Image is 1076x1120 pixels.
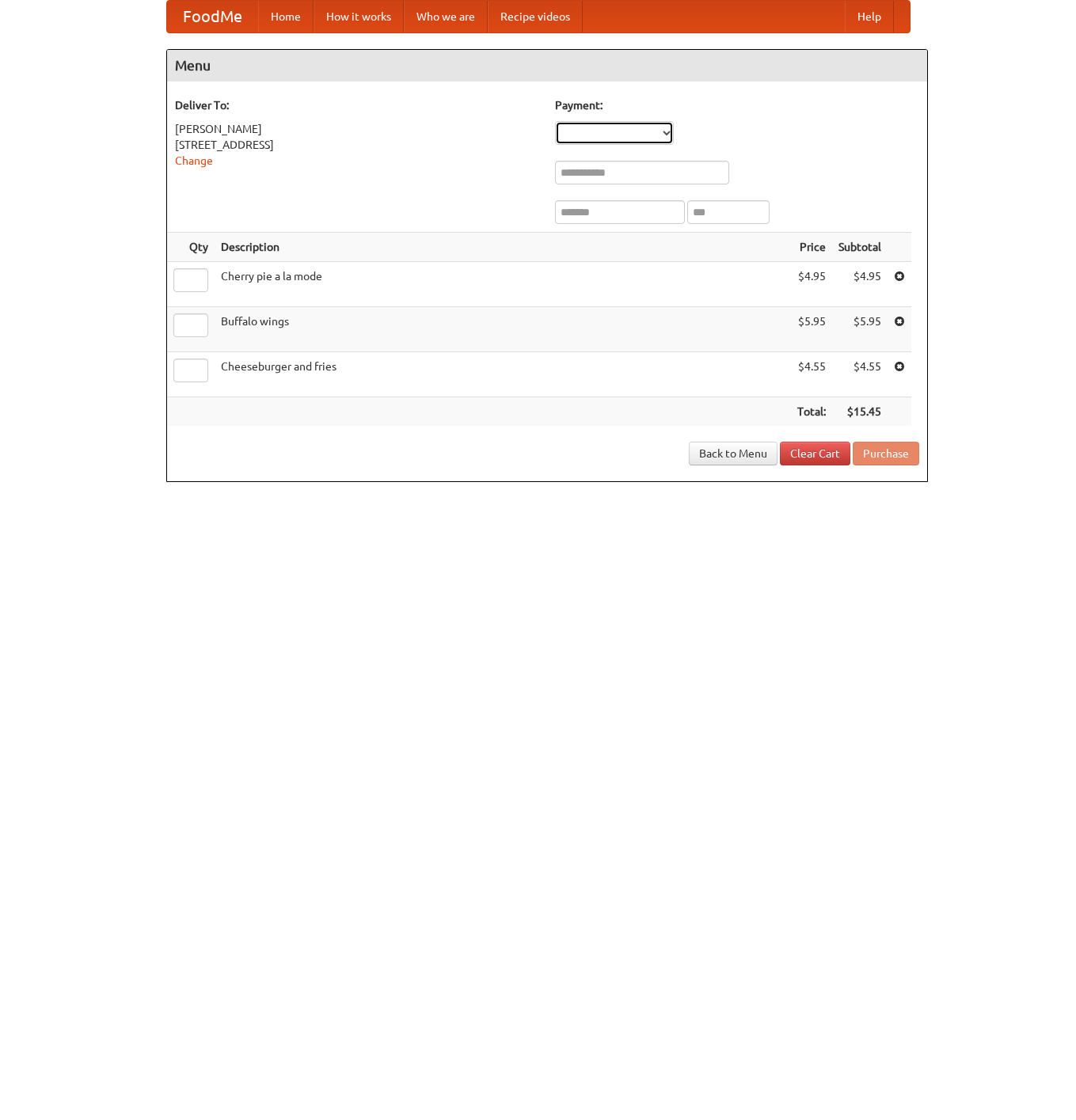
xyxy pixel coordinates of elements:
[258,1,314,32] a: Home
[215,262,791,307] td: Cherry pie a la mode
[404,1,488,32] a: Who we are
[845,1,894,32] a: Help
[832,233,888,262] th: Subtotal
[175,154,213,167] a: Change
[791,307,832,352] td: $5.95
[175,97,539,113] h5: Deliver To:
[791,262,832,307] td: $4.95
[175,121,539,137] div: [PERSON_NAME]
[780,442,850,465] a: Clear Cart
[791,397,832,427] th: Total:
[791,352,832,397] td: $4.55
[167,1,258,32] a: FoodMe
[832,262,888,307] td: $4.95
[215,352,791,397] td: Cheeseburger and fries
[215,307,791,352] td: Buffalo wings
[488,1,583,32] a: Recipe videos
[314,1,404,32] a: How it works
[791,233,832,262] th: Price
[832,352,888,397] td: $4.55
[832,397,888,427] th: $15.45
[175,137,539,153] div: [STREET_ADDRESS]
[853,442,919,465] button: Purchase
[167,50,927,82] h4: Menu
[689,442,778,465] a: Back to Menu
[167,233,215,262] th: Qty
[832,307,888,352] td: $5.95
[555,97,919,113] h5: Payment:
[215,233,791,262] th: Description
